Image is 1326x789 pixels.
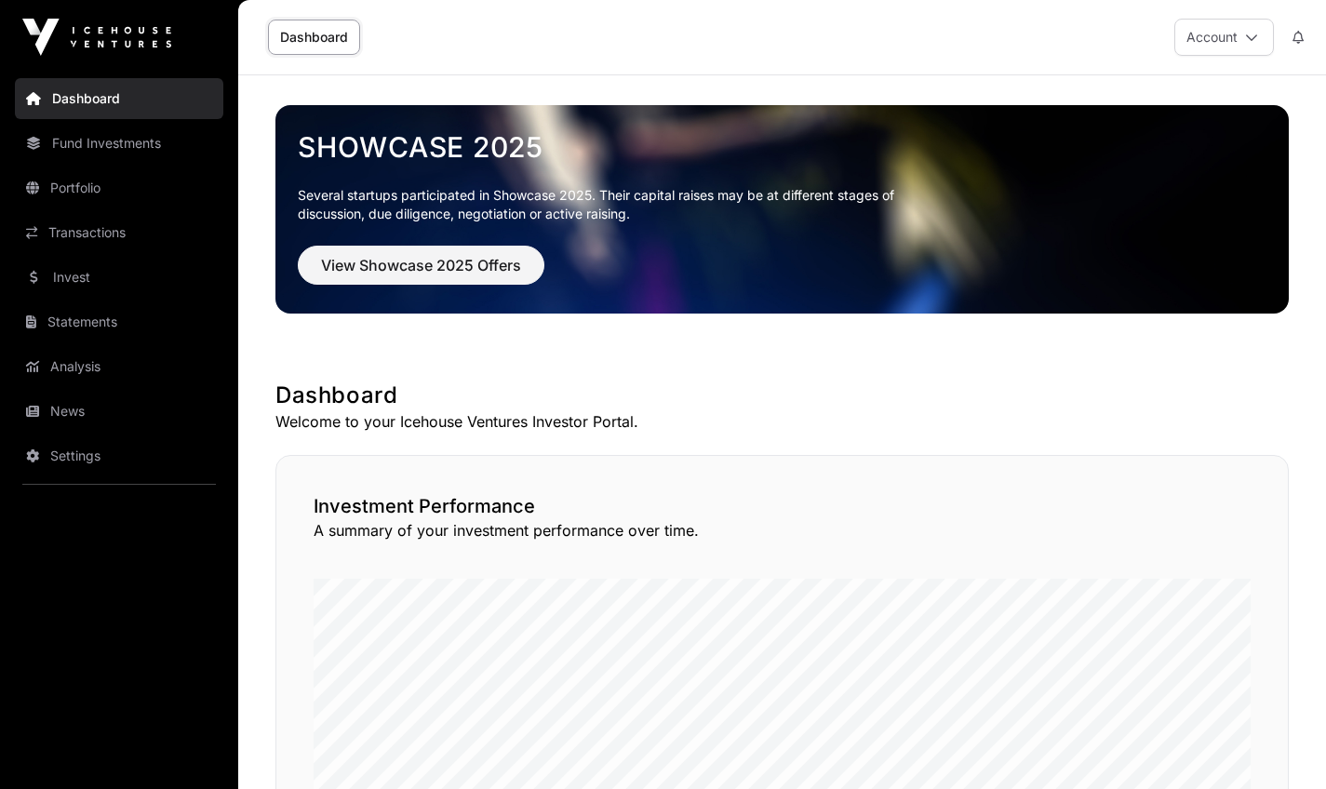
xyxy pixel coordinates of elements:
[314,493,1251,519] h2: Investment Performance
[15,391,223,432] a: News
[314,519,1251,542] p: A summary of your investment performance over time.
[275,410,1289,433] p: Welcome to your Icehouse Ventures Investor Portal.
[1233,700,1326,789] iframe: Chat Widget
[22,19,171,56] img: Icehouse Ventures Logo
[321,254,521,276] span: View Showcase 2025 Offers
[275,105,1289,314] img: Showcase 2025
[15,346,223,387] a: Analysis
[15,123,223,164] a: Fund Investments
[268,20,360,55] a: Dashboard
[15,435,223,476] a: Settings
[15,301,223,342] a: Statements
[15,257,223,298] a: Invest
[298,264,544,283] a: View Showcase 2025 Offers
[298,186,923,223] p: Several startups participated in Showcase 2025. Their capital raises may be at different stages o...
[275,381,1289,410] h1: Dashboard
[15,78,223,119] a: Dashboard
[1174,19,1274,56] button: Account
[298,130,1266,164] a: Showcase 2025
[15,167,223,208] a: Portfolio
[15,212,223,253] a: Transactions
[298,246,544,285] button: View Showcase 2025 Offers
